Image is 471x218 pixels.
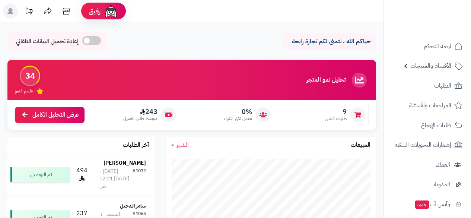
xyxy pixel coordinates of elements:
[289,37,370,46] p: حياكم الله ، نتمنى لكم تجارة رابحة
[434,179,450,190] span: المدونة
[10,167,70,182] div: تم التوصيل
[104,4,118,19] img: ai-face.png
[436,159,450,170] span: العملاء
[123,108,157,116] span: 243
[15,88,33,94] span: تقييم النمو
[414,199,450,209] span: وآتس آب
[351,142,370,149] h3: المبيعات
[388,136,467,154] a: إشعارات التحويلات البنكية
[388,156,467,174] a: العملاء
[32,111,79,119] span: عرض التحليل الكامل
[224,116,252,122] span: معدل تكرار الشراء
[120,202,146,210] strong: سامر الدخيل
[421,120,451,130] span: طلبات الإرجاع
[388,195,467,213] a: وآتس آبجديد
[410,61,451,71] span: الأقسام والمنتجات
[171,141,189,149] a: الشهر
[434,80,451,91] span: الطلبات
[89,7,101,16] span: رفيق
[325,116,347,122] span: طلبات الشهر
[388,176,467,193] a: المدونة
[123,142,149,149] h3: آخر الطلبات
[20,4,38,20] a: تحديثات المنصة
[123,116,157,122] span: متوسط طلب العميل
[409,100,451,111] span: المراجعات والأسئلة
[424,41,451,51] span: لوحة التحكم
[395,140,451,150] span: إشعارات التحويلات البنكية
[176,140,189,149] span: الشهر
[99,168,133,190] div: [DATE] - [DATE] 12:21 ص
[388,116,467,134] a: طلبات الإرجاع
[415,200,429,209] span: جديد
[224,108,252,116] span: 0%
[388,97,467,114] a: المراجعات والأسئلة
[388,37,467,55] a: لوحة التحكم
[133,168,146,190] div: #1072
[306,77,346,83] h3: تحليل نمو المتجر
[104,159,146,167] strong: [PERSON_NAME]
[388,77,467,95] a: الطلبات
[73,154,91,196] td: 494
[325,108,347,116] span: 9
[15,107,85,123] a: عرض التحليل الكامل
[16,37,79,46] span: إعادة تحميل البيانات التلقائي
